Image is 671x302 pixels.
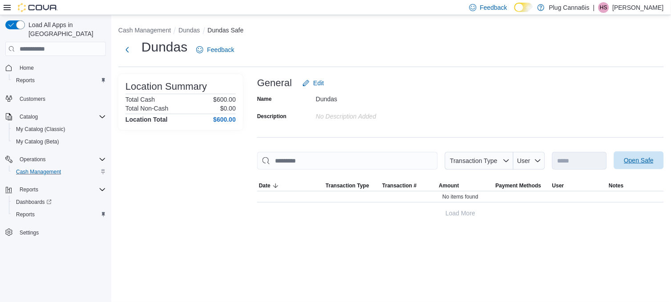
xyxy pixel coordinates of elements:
[593,2,595,13] p: |
[614,151,664,169] button: Open Safe
[9,166,109,178] button: Cash Management
[443,193,479,200] span: No items found
[2,111,109,123] button: Catalog
[16,168,61,175] span: Cash Management
[2,183,109,196] button: Reports
[437,180,494,191] button: Amount
[12,136,106,147] span: My Catalog (Beta)
[16,111,106,122] span: Catalog
[12,75,106,86] span: Reports
[450,157,497,164] span: Transaction Type
[607,180,664,191] button: Notes
[16,62,106,73] span: Home
[2,153,109,166] button: Operations
[141,38,187,56] h1: Dundas
[257,204,664,222] button: Load More
[16,211,35,218] span: Reports
[382,182,416,189] span: Transaction #
[552,182,564,189] span: User
[125,116,168,123] h4: Location Total
[257,78,292,88] h3: General
[326,182,369,189] span: Transaction Type
[613,2,664,13] p: [PERSON_NAME]
[20,113,38,120] span: Catalog
[514,3,533,12] input: Dark Mode
[16,184,42,195] button: Reports
[9,135,109,148] button: My Catalog (Beta)
[2,92,109,105] button: Customers
[16,184,106,195] span: Reports
[16,154,49,165] button: Operations
[316,92,435,103] div: Dundas
[12,209,106,220] span: Reports
[494,180,550,191] button: Payment Methods
[316,109,435,120] div: No Description added
[16,77,35,84] span: Reports
[257,180,324,191] button: Date
[257,113,287,120] label: Description
[213,96,236,103] p: $600.00
[9,208,109,221] button: Reports
[12,167,65,177] a: Cash Management
[439,182,459,189] span: Amount
[207,45,234,54] span: Feedback
[380,180,437,191] button: Transaction #
[16,199,52,206] span: Dashboards
[16,63,37,73] a: Home
[16,227,42,238] a: Settings
[12,124,106,135] span: My Catalog (Classic)
[12,209,38,220] a: Reports
[2,61,109,74] button: Home
[208,27,244,34] button: Dundas Safe
[25,20,106,38] span: Load All Apps in [GEOGRAPHIC_DATA]
[549,2,590,13] p: Plug Canna6is
[20,64,34,72] span: Home
[125,96,155,103] h6: Total Cash
[624,156,654,165] span: Open Safe
[9,196,109,208] a: Dashboards
[118,27,171,34] button: Cash Management
[517,157,531,164] span: User
[16,94,49,104] a: Customers
[513,152,545,170] button: User
[16,227,106,238] span: Settings
[16,154,106,165] span: Operations
[178,27,200,34] button: Dundas
[12,197,106,207] span: Dashboards
[446,209,476,218] span: Load More
[12,124,69,135] a: My Catalog (Classic)
[220,105,236,112] p: $0.00
[9,123,109,135] button: My Catalog (Classic)
[259,182,271,189] span: Date
[9,74,109,87] button: Reports
[598,2,609,13] div: Hector Salinas
[609,182,624,189] span: Notes
[193,41,238,59] a: Feedback
[445,152,513,170] button: Transaction Type
[16,93,106,104] span: Customers
[16,138,59,145] span: My Catalog (Beta)
[5,58,106,262] nav: Complex example
[550,180,607,191] button: User
[213,116,236,123] h4: $600.00
[16,111,41,122] button: Catalog
[20,186,38,193] span: Reports
[299,74,327,92] button: Edit
[313,79,324,87] span: Edit
[125,81,207,92] h3: Location Summary
[118,26,664,36] nav: An example of EuiBreadcrumbs
[12,167,106,177] span: Cash Management
[125,105,169,112] h6: Total Non-Cash
[18,3,58,12] img: Cova
[20,95,45,103] span: Customers
[600,2,608,13] span: HS
[2,226,109,239] button: Settings
[16,126,65,133] span: My Catalog (Classic)
[324,180,380,191] button: Transaction Type
[257,152,438,170] input: This is a search bar. As you type, the results lower in the page will automatically filter.
[118,41,136,59] button: Next
[20,229,39,236] span: Settings
[496,182,542,189] span: Payment Methods
[12,75,38,86] a: Reports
